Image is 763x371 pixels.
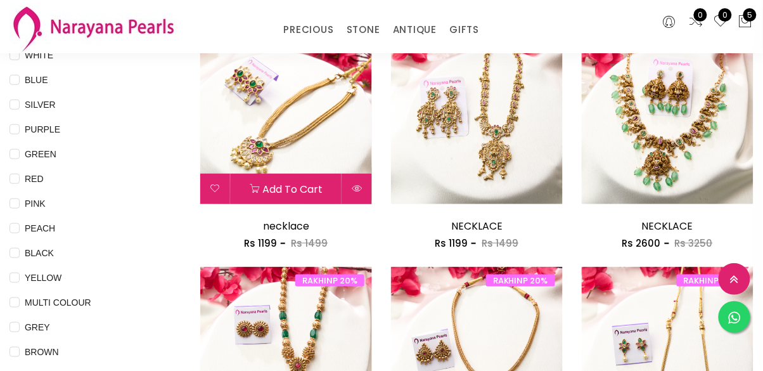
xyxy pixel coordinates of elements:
[20,147,61,161] span: GREEN
[719,8,732,22] span: 0
[738,14,753,30] button: 5
[283,20,333,39] a: PRECIOUS
[20,345,64,359] span: BROWN
[291,237,328,250] span: Rs 1499
[20,246,59,260] span: BLACK
[393,20,437,39] a: ANTIQUE
[263,219,309,233] a: necklace
[486,275,555,287] span: RAKHINP 20%
[295,275,364,287] span: RAKHINP 20%
[20,98,61,112] span: SILVER
[622,237,661,250] span: Rs 2600
[20,172,49,186] span: RED
[689,14,704,30] a: 0
[20,320,55,334] span: GREY
[435,237,468,250] span: Rs 1199
[743,8,757,22] span: 5
[449,20,479,39] a: GIFTS
[642,219,693,233] a: NECKLACE
[200,174,230,204] button: Add to wishlist
[694,8,707,22] span: 0
[342,174,372,204] button: Quick View
[677,275,746,287] span: RAKHINP 20%
[20,271,67,285] span: YELLOW
[714,14,729,30] a: 0
[20,73,53,87] span: BLUE
[482,237,518,250] span: Rs 1499
[244,237,277,250] span: Rs 1199
[20,48,58,62] span: WHITE
[675,237,713,250] span: Rs 3250
[231,174,342,204] button: Add to cart
[20,221,60,235] span: PEACH
[20,296,96,309] span: MULTI COLOUR
[20,122,65,136] span: PURPLE
[451,219,503,233] a: NECKLACE
[347,20,380,39] a: STONE
[20,197,51,211] span: PINK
